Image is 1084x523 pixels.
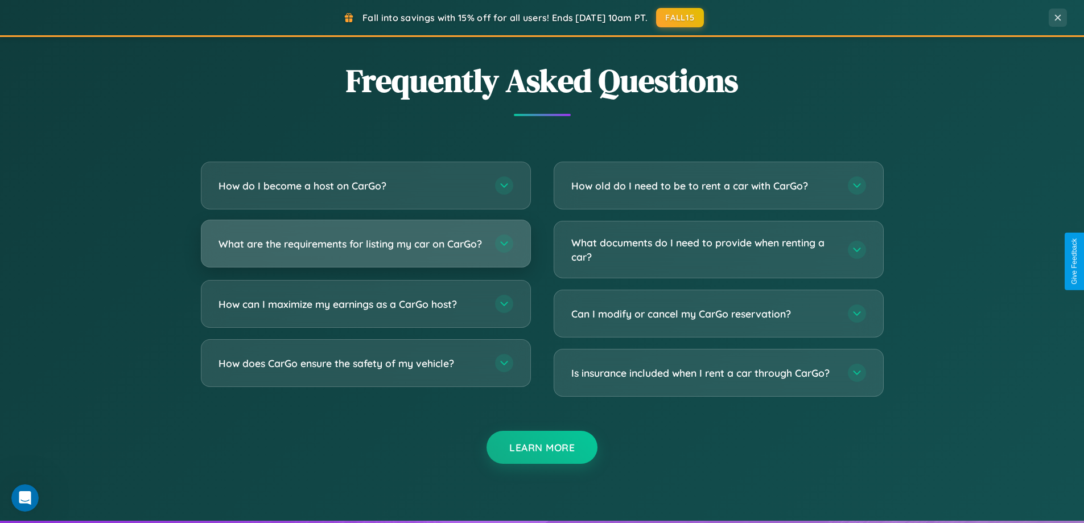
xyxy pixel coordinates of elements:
h3: How can I maximize my earnings as a CarGo host? [219,297,484,311]
h2: Frequently Asked Questions [201,59,884,102]
h3: How do I become a host on CarGo? [219,179,484,193]
h3: What documents do I need to provide when renting a car? [571,236,836,263]
button: FALL15 [656,8,704,27]
h3: What are the requirements for listing my car on CarGo? [219,237,484,251]
h3: Is insurance included when I rent a car through CarGo? [571,366,836,380]
button: Learn More [487,431,597,464]
span: Fall into savings with 15% off for all users! Ends [DATE] 10am PT. [362,12,648,23]
h3: How does CarGo ensure the safety of my vehicle? [219,356,484,370]
h3: Can I modify or cancel my CarGo reservation? [571,307,836,321]
h3: How old do I need to be to rent a car with CarGo? [571,179,836,193]
div: Give Feedback [1070,238,1078,285]
iframe: Intercom live chat [11,484,39,512]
